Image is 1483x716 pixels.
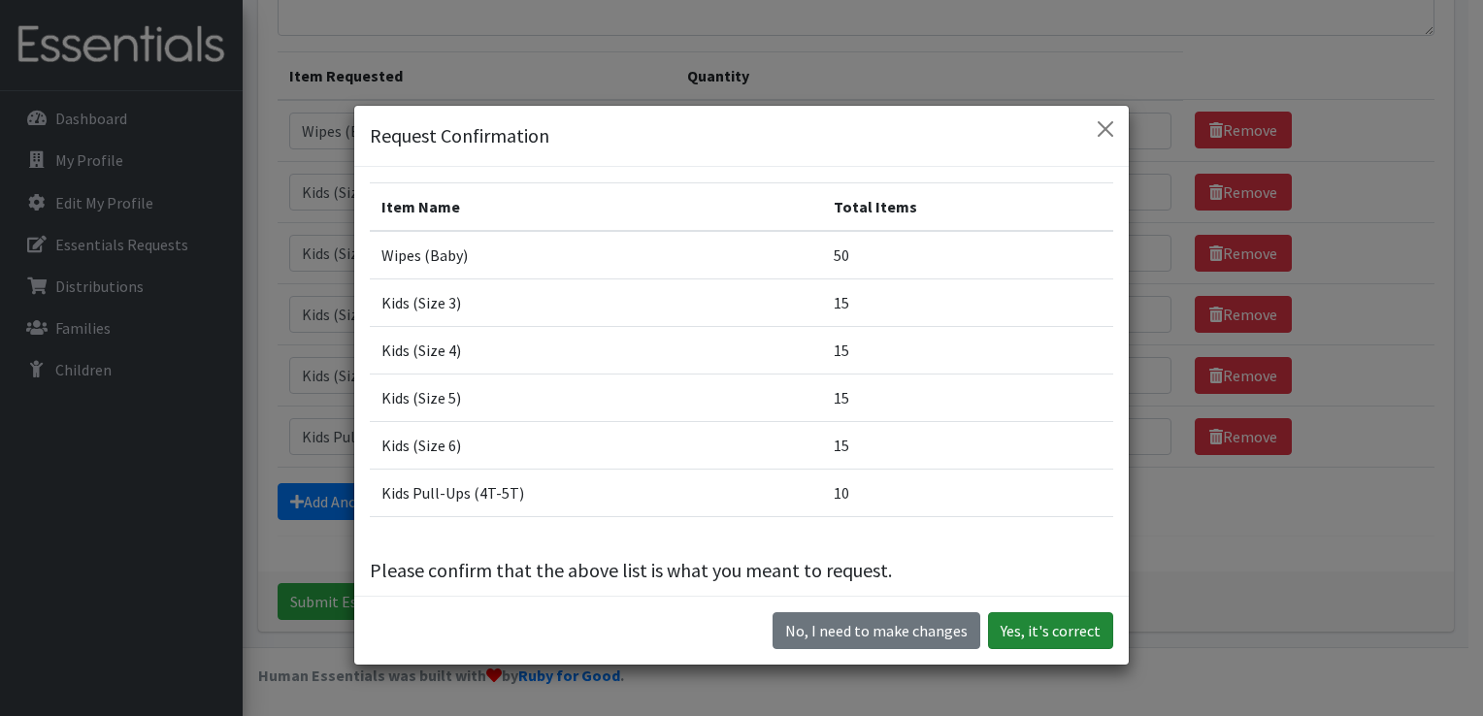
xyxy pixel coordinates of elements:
[1090,114,1121,145] button: Close
[822,182,1113,231] th: Total Items
[773,612,980,649] button: No I need to make changes
[822,278,1113,326] td: 15
[370,421,822,469] td: Kids (Size 6)
[822,469,1113,516] td: 10
[822,374,1113,421] td: 15
[370,231,822,279] td: Wipes (Baby)
[370,278,822,326] td: Kids (Size 3)
[370,556,1113,585] p: Please confirm that the above list is what you meant to request.
[822,231,1113,279] td: 50
[370,374,822,421] td: Kids (Size 5)
[370,121,549,150] h5: Request Confirmation
[370,469,822,516] td: Kids Pull-Ups (4T-5T)
[370,182,822,231] th: Item Name
[988,612,1113,649] button: Yes, it's correct
[822,326,1113,374] td: 15
[822,421,1113,469] td: 15
[370,326,822,374] td: Kids (Size 4)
